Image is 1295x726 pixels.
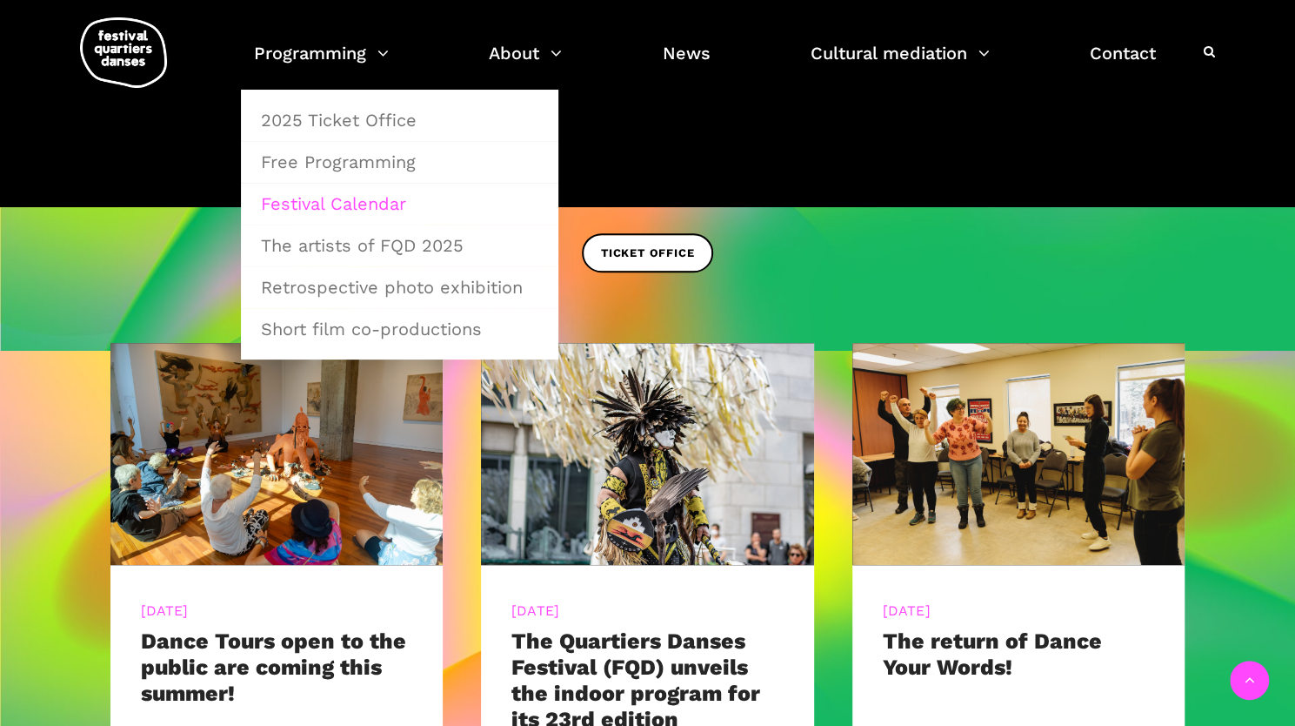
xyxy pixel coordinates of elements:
a: Programming [254,38,389,90]
a: [DATE] [141,602,189,619]
a: TICKET OFFICE [582,233,713,272]
img: CARI, March 8, 2023-209 [852,343,1185,565]
a: About [489,38,562,90]
a: Festival Calendar [250,184,549,224]
font: The artists of FQD 2025 [261,235,464,256]
a: Retrospective photo exhibition [250,267,549,307]
font: Programming [254,43,366,64]
font: Festival Calendar [261,193,406,214]
img: logo-fqd-med [80,17,167,88]
a: Short film co-productions [250,309,549,349]
font: Retrospective photo exhibition [261,277,523,298]
font: About [489,43,539,64]
a: Free Programming [250,142,549,182]
font: TICKET OFFICE [601,245,694,259]
font: Cultural mediation [811,43,967,64]
a: 2025 Ticket Office [250,100,549,140]
a: [DATE] [511,602,559,619]
font: Free Programming [261,151,416,172]
img: 20240905-9595 [110,343,444,565]
a: Contact [1090,38,1156,90]
font: Contact [1090,43,1156,64]
a: News [663,38,711,90]
font: Short film co-productions [261,319,482,339]
a: Cultural mediation [811,38,990,90]
font: 2025 Ticket Office [261,110,417,131]
font: News [663,43,711,64]
img: R Barbara Diabo 11 credit Romain Lorraine (30) [481,343,814,565]
a: Dance Tours open to the public are coming this summer! [141,629,406,706]
a: [DATE] [883,602,931,619]
a: The artists of FQD 2025 [250,225,549,266]
a: The return of Dance Your Words! [883,629,1102,680]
